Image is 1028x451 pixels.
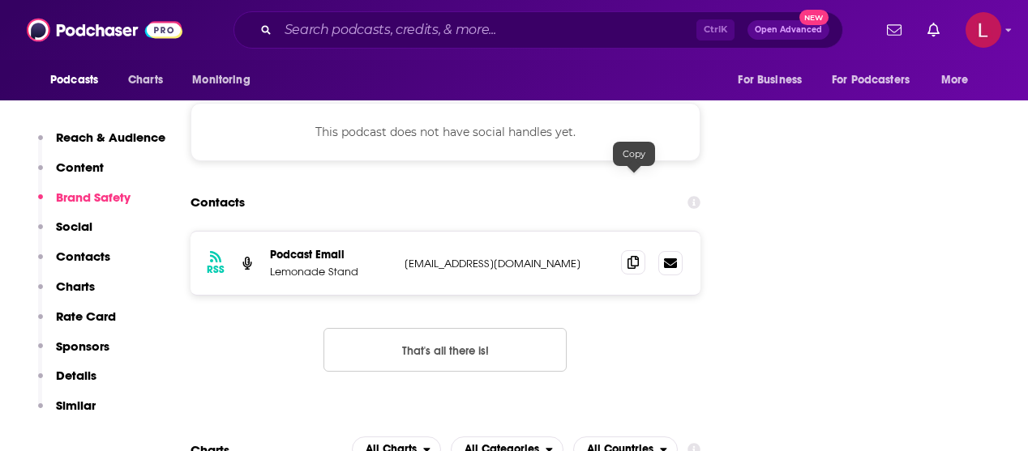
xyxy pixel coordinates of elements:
[56,130,165,145] p: Reach & Audience
[270,248,392,262] p: Podcast Email
[38,398,96,428] button: Similar
[38,130,165,160] button: Reach & Audience
[56,219,92,234] p: Social
[118,65,173,96] a: Charts
[56,368,96,383] p: Details
[696,19,735,40] span: Ctrl K
[56,308,116,324] p: Rate Card
[747,20,829,40] button: Open AdvancedNew
[966,12,1001,48] button: Show profile menu
[56,249,110,264] p: Contacts
[755,26,822,34] span: Open Advanced
[38,219,92,249] button: Social
[38,368,96,398] button: Details
[880,16,908,44] a: Show notifications dropdown
[930,65,989,96] button: open menu
[38,249,110,279] button: Contacts
[128,69,163,91] span: Charts
[27,15,182,45] img: Podchaser - Follow, Share and Rate Podcasts
[821,65,933,96] button: open menu
[207,263,225,276] h3: RSS
[38,279,95,308] button: Charts
[50,69,98,91] span: Podcasts
[323,328,567,372] button: Nothing here.
[191,187,245,218] h2: Contacts
[832,69,910,91] span: For Podcasters
[38,160,104,189] button: Content
[278,17,696,43] input: Search podcasts, credits, & more...
[941,69,969,91] span: More
[56,279,95,294] p: Charts
[921,16,946,44] a: Show notifications dropdown
[738,69,802,91] span: For Business
[181,65,271,96] button: open menu
[799,10,829,25] span: New
[38,308,116,338] button: Rate Card
[39,65,119,96] button: open menu
[270,265,392,279] p: Lemonade Stand
[726,65,822,96] button: open menu
[405,257,608,270] p: [EMAIL_ADDRESS][DOMAIN_NAME]
[56,189,131,205] p: Brand Safety
[613,142,655,166] div: Copy
[191,103,700,161] div: This podcast does not have social handles yet.
[38,338,109,368] button: Sponsors
[233,11,843,49] div: Search podcasts, credits, & more...
[192,69,250,91] span: Monitoring
[56,338,109,354] p: Sponsors
[56,398,96,413] p: Similar
[966,12,1001,48] img: User Profile
[966,12,1001,48] span: Logged in as laura.carr
[56,160,104,175] p: Content
[38,189,131,219] button: Brand Safety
